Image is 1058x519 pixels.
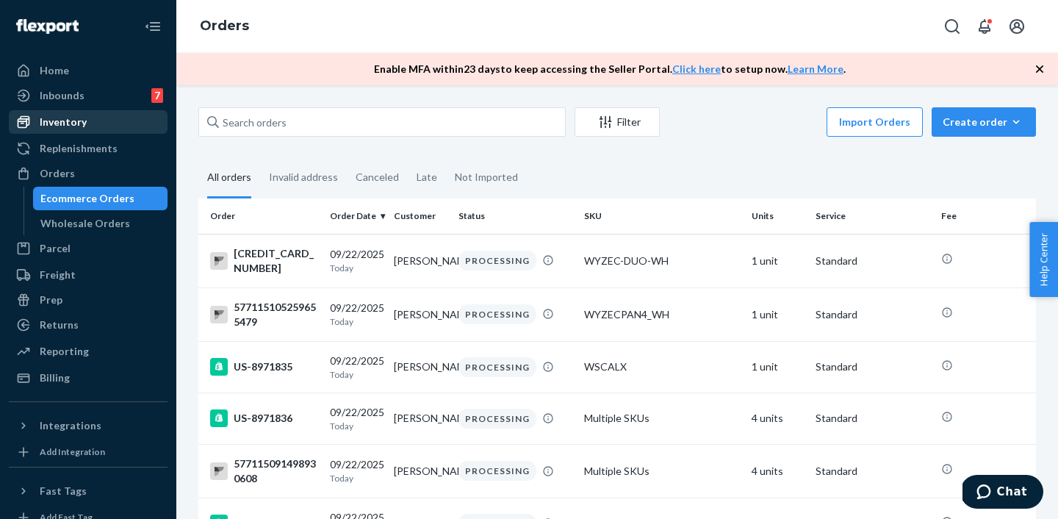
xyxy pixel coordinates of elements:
[188,5,261,48] ol: breadcrumbs
[9,414,168,437] button: Integrations
[1002,12,1032,41] button: Open account menu
[388,234,452,287] td: [PERSON_NAME]
[672,62,721,75] a: Click here
[394,210,446,222] div: Customer
[578,198,746,234] th: SKU
[584,254,740,268] div: WYZEC-DUO-WH
[200,18,249,34] a: Orders
[9,366,168,390] a: Billing
[40,141,118,156] div: Replenishments
[330,457,382,484] div: 09/22/2025
[9,59,168,82] a: Home
[330,301,382,328] div: 09/22/2025
[40,318,79,332] div: Returns
[943,115,1025,129] div: Create order
[810,198,935,234] th: Service
[417,158,437,196] div: Late
[746,444,810,498] td: 4 units
[40,191,134,206] div: Ecommerce Orders
[9,237,168,260] a: Parcel
[40,166,75,181] div: Orders
[575,115,659,129] div: Filter
[746,234,810,287] td: 1 unit
[388,287,452,341] td: [PERSON_NAME]
[746,198,810,234] th: Units
[356,158,399,196] div: Canceled
[207,158,251,198] div: All orders
[40,268,76,282] div: Freight
[210,300,318,329] div: 577115105259655479
[9,479,168,503] button: Fast Tags
[40,344,89,359] div: Reporting
[40,63,69,78] div: Home
[816,464,929,479] p: Standard
[40,293,62,307] div: Prep
[746,341,810,393] td: 1 unit
[388,393,452,444] td: [PERSON_NAME]
[458,409,536,429] div: PROCESSING
[458,251,536,271] div: PROCESSING
[9,263,168,287] a: Freight
[324,198,388,234] th: Order Date
[330,405,382,432] div: 09/22/2025
[330,247,382,274] div: 09/22/2025
[40,371,70,385] div: Billing
[9,313,168,337] a: Returns
[40,484,87,498] div: Fast Tags
[584,359,740,374] div: WSCALX
[458,461,536,481] div: PROCESSING
[970,12,999,41] button: Open notifications
[138,12,168,41] button: Close Navigation
[9,288,168,312] a: Prep
[151,88,163,103] div: 7
[388,444,452,498] td: [PERSON_NAME]
[455,158,518,196] div: Not Imported
[453,198,578,234] th: Status
[932,107,1036,137] button: Create order
[33,187,168,210] a: Ecommerce Orders
[584,307,740,322] div: WYZECPAN4_WH
[935,198,1036,234] th: Fee
[938,12,967,41] button: Open Search Box
[330,420,382,432] p: Today
[575,107,660,137] button: Filter
[788,62,843,75] a: Learn More
[198,198,324,234] th: Order
[816,411,929,426] p: Standard
[962,475,1043,512] iframe: Opens a widget where you can chat to one of our agents
[40,418,101,433] div: Integrations
[9,443,168,461] a: Add Integration
[33,212,168,235] a: Wholesale Orders
[210,358,318,376] div: US-8971835
[458,304,536,324] div: PROCESSING
[9,137,168,160] a: Replenishments
[16,19,79,34] img: Flexport logo
[816,359,929,374] p: Standard
[746,393,810,444] td: 4 units
[210,246,318,276] div: [CREDIT_CARD_NUMBER]
[9,340,168,363] a: Reporting
[210,409,318,427] div: US-8971836
[330,368,382,381] p: Today
[269,158,338,196] div: Invalid address
[1029,222,1058,297] button: Help Center
[578,393,746,444] td: Multiple SKUs
[816,254,929,268] p: Standard
[9,162,168,185] a: Orders
[210,457,318,486] div: 577115091498930608
[9,110,168,134] a: Inventory
[330,315,382,328] p: Today
[40,216,130,231] div: Wholesale Orders
[40,88,84,103] div: Inbounds
[330,472,382,484] p: Today
[578,444,746,498] td: Multiple SKUs
[388,341,452,393] td: [PERSON_NAME]
[374,62,846,76] p: Enable MFA within 23 days to keep accessing the Seller Portal. to setup now. .
[827,107,923,137] button: Import Orders
[40,241,71,256] div: Parcel
[816,307,929,322] p: Standard
[330,354,382,381] div: 09/22/2025
[330,262,382,274] p: Today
